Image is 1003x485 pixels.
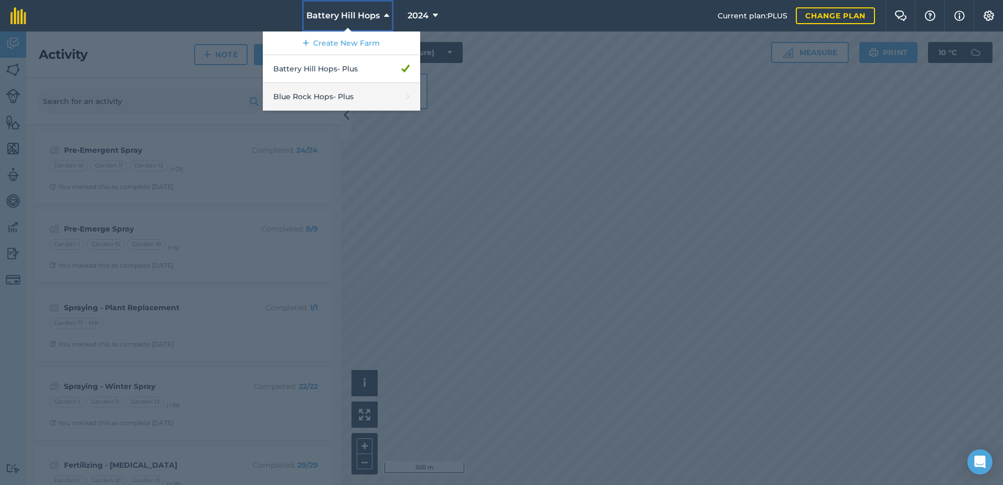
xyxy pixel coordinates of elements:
[306,9,380,22] span: Battery Hill Hops
[967,449,993,475] div: Open Intercom Messenger
[924,10,936,21] img: A question mark icon
[894,10,907,21] img: Two speech bubbles overlapping with the left bubble in the forefront
[263,55,420,83] a: Battery Hill Hops- Plus
[983,10,995,21] img: A cog icon
[10,7,26,24] img: fieldmargin Logo
[796,7,875,24] a: Change plan
[263,83,420,111] a: Blue Rock Hops- Plus
[954,9,965,22] img: svg+xml;base64,PHN2ZyB4bWxucz0iaHR0cDovL3d3dy53My5vcmcvMjAwMC9zdmciIHdpZHRoPSIxNyIgaGVpZ2h0PSIxNy...
[408,9,429,22] span: 2024
[718,10,787,22] span: Current plan : PLUS
[263,31,420,55] a: Create New Farm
